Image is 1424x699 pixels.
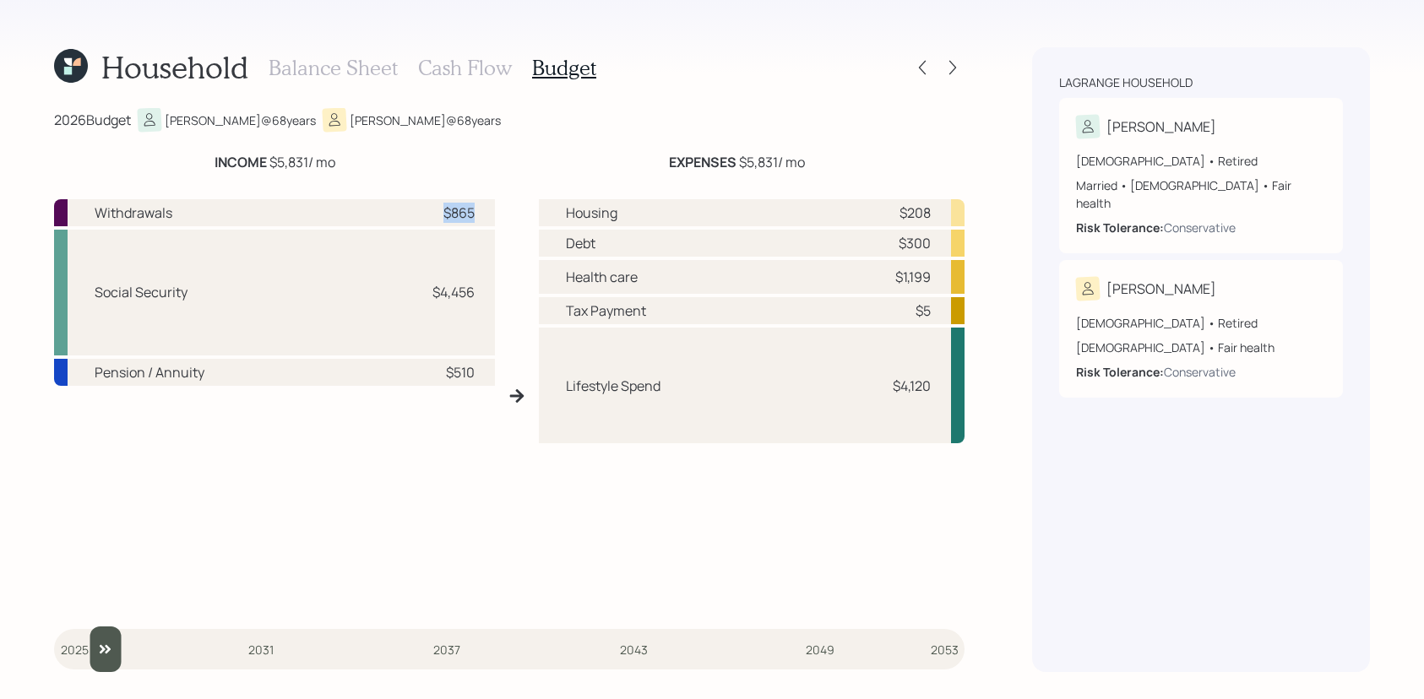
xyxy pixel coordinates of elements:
[1076,314,1326,332] div: [DEMOGRAPHIC_DATA] • Retired
[1076,339,1326,356] div: [DEMOGRAPHIC_DATA] • Fair health
[1076,219,1164,236] b: Risk Tolerance:
[566,376,660,396] div: Lifestyle Spend
[669,153,736,171] b: EXPENSES
[54,110,131,130] div: 2026 Budget
[1059,74,1193,91] div: LaGrange household
[215,152,335,172] div: $5,831 / mo
[566,267,638,287] div: Health care
[215,153,267,171] b: INCOME
[1076,176,1326,212] div: Married • [DEMOGRAPHIC_DATA] • Fair health
[900,203,931,223] div: $208
[1076,364,1164,380] b: Risk Tolerance:
[895,267,931,287] div: $1,199
[443,203,475,223] div: $865
[418,56,512,80] h3: Cash Flow
[1106,116,1216,137] div: [PERSON_NAME]
[446,362,475,382] div: $510
[269,56,398,80] h3: Balance Sheet
[893,376,931,396] div: $4,120
[1106,279,1216,299] div: [PERSON_NAME]
[101,49,248,85] h1: Household
[95,203,172,223] div: Withdrawals
[669,152,805,172] div: $5,831 / mo
[1164,219,1236,236] div: Conservative
[566,301,646,321] div: Tax Payment
[432,282,475,302] div: $4,456
[1164,363,1236,381] div: Conservative
[350,111,501,129] div: [PERSON_NAME] @ 68 years
[566,233,595,253] div: Debt
[1076,152,1326,170] div: [DEMOGRAPHIC_DATA] • Retired
[532,56,596,80] h3: Budget
[916,301,931,321] div: $5
[95,282,188,302] div: Social Security
[899,233,931,253] div: $300
[95,362,204,382] div: Pension / Annuity
[566,203,617,223] div: Housing
[165,111,316,129] div: [PERSON_NAME] @ 68 years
